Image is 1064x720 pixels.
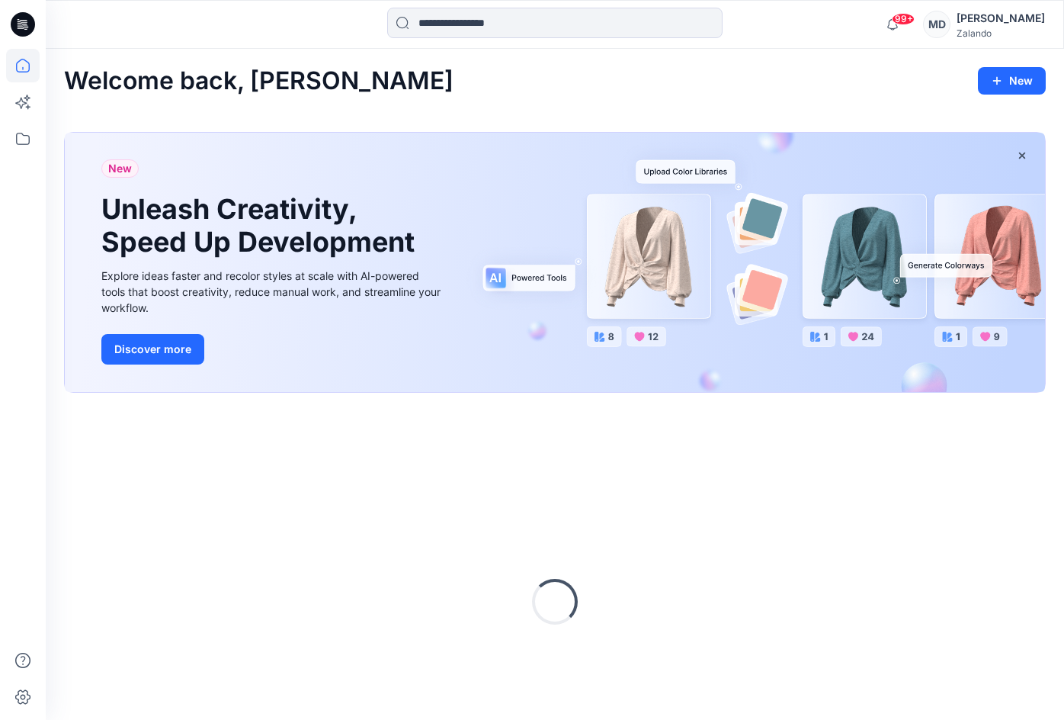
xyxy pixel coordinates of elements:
div: Explore ideas faster and recolor styles at scale with AI-powered tools that boost creativity, red... [101,268,444,316]
button: Discover more [101,334,204,365]
div: MD [923,11,950,38]
button: New [978,67,1046,95]
span: 99+ [892,13,915,25]
div: [PERSON_NAME] [957,9,1045,27]
a: Discover more [101,334,444,365]
h2: Welcome back, [PERSON_NAME] [64,67,453,95]
h1: Unleash Creativity, Speed Up Development [101,193,421,259]
div: Zalando [957,27,1045,39]
span: New [108,159,132,178]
